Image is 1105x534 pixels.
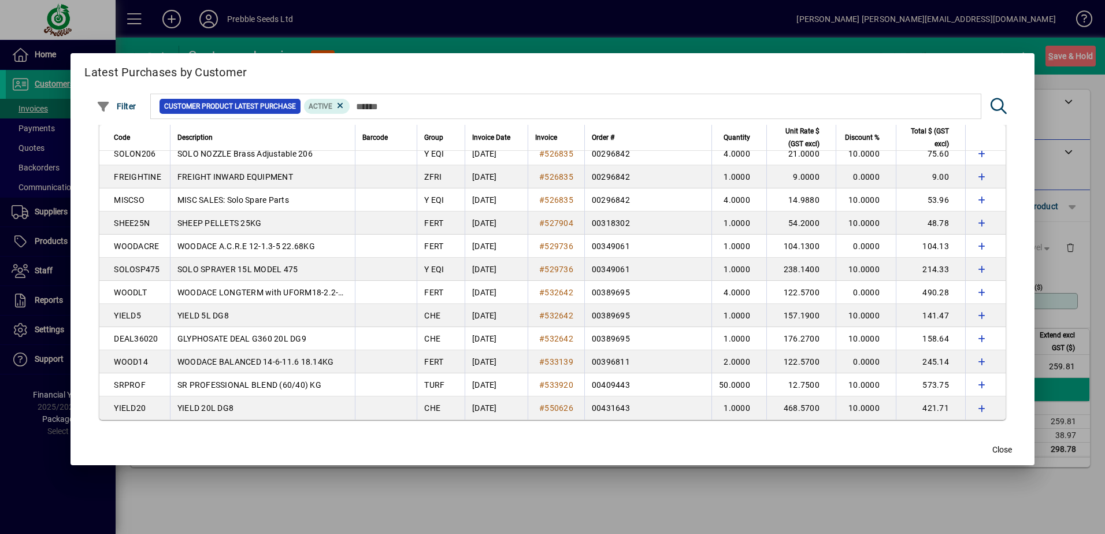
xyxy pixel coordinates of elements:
span: # [539,149,544,158]
span: 550626 [544,403,573,413]
td: 490.28 [896,281,965,304]
td: 00396811 [584,350,711,373]
span: FERT [424,218,443,228]
span: # [539,403,544,413]
td: 214.33 [896,258,965,281]
span: 529736 [544,265,573,274]
span: MISCSO [114,195,144,205]
span: 526835 [544,149,573,158]
span: CHE [424,311,440,320]
div: Order # [592,131,704,144]
td: 00389695 [584,281,711,304]
td: 0.0000 [836,165,896,188]
span: 532642 [544,288,573,297]
span: Close [992,444,1012,456]
span: SR PROFESSIONAL BLEND (60/40) KG [177,380,321,390]
span: WOODACE LONGTERM with UFORM18-2.2-8.3 18.14KG [177,288,385,297]
span: # [539,195,544,205]
td: 4.0000 [711,142,766,165]
span: SOLO SPRAYER 15L MODEL 475 [177,265,298,274]
td: 468.5700 [766,396,836,420]
td: [DATE] [465,142,528,165]
span: Code [114,131,130,144]
span: DEAL36020 [114,334,158,343]
td: 9.0000 [766,165,836,188]
td: 10.0000 [836,188,896,212]
button: Close [984,440,1021,461]
td: 1.0000 [711,327,766,350]
span: Y EQI [424,195,444,205]
a: #526835 [535,147,577,160]
td: 1.0000 [711,235,766,258]
span: CHE [424,334,440,343]
span: FREIGHTINE [114,172,161,181]
td: 14.9880 [766,188,836,212]
span: Filter [97,102,136,111]
td: 104.13 [896,235,965,258]
td: 4.0000 [711,188,766,212]
td: 176.2700 [766,327,836,350]
span: Group [424,131,443,144]
span: Y EQI [424,149,444,158]
span: # [539,334,544,343]
span: # [539,218,544,228]
td: 54.2000 [766,212,836,235]
span: Active [309,102,332,110]
div: Discount % [843,131,890,144]
td: [DATE] [465,373,528,396]
a: #533139 [535,355,577,368]
td: 10.0000 [836,212,896,235]
td: [DATE] [465,212,528,235]
td: 00296842 [584,165,711,188]
td: 245.14 [896,350,965,373]
a: #527904 [535,217,577,229]
span: SHEE25N [114,218,150,228]
span: Invoice [535,131,557,144]
a: #550626 [535,402,577,414]
a: #526835 [535,170,577,183]
a: #529736 [535,263,577,276]
span: MISC SALES: Solo Spare Parts [177,195,289,205]
td: 141.47 [896,304,965,327]
span: # [539,265,544,274]
td: [DATE] [465,235,528,258]
h2: Latest Purchases by Customer [71,53,1034,87]
td: 00318302 [584,212,711,235]
span: CHE [424,403,440,413]
div: Barcode [362,131,410,144]
span: YIELD20 [114,403,146,413]
button: Filter [94,96,139,117]
span: TURF [424,380,444,390]
td: 00296842 [584,188,711,212]
span: FERT [424,242,443,251]
span: 532642 [544,311,573,320]
span: SOLO NOZZLE Brass Adjustable 206 [177,149,313,158]
span: 527904 [544,218,573,228]
td: 4.0000 [711,281,766,304]
td: 104.1300 [766,235,836,258]
td: 122.5700 [766,281,836,304]
a: #526835 [535,194,577,206]
td: 75.60 [896,142,965,165]
td: 157.1900 [766,304,836,327]
div: Quantity [719,131,761,144]
span: GLYPHOSATE DEAL G360 20L DG9 [177,334,306,343]
span: # [539,242,544,251]
span: # [539,380,544,390]
span: YIELD 20L DG8 [177,403,233,413]
a: #532642 [535,286,577,299]
span: Invoice Date [472,131,510,144]
span: WOODACE BALANCED 14-6-11.6 18.14KG [177,357,334,366]
td: [DATE] [465,258,528,281]
td: 10.0000 [836,327,896,350]
td: [DATE] [465,188,528,212]
td: 1.0000 [711,212,766,235]
td: 10.0000 [836,258,896,281]
span: FERT [424,288,443,297]
td: 158.64 [896,327,965,350]
td: 00409443 [584,373,711,396]
span: YIELD5 [114,311,141,320]
td: 00349061 [584,235,711,258]
td: [DATE] [465,350,528,373]
div: Group [424,131,458,144]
